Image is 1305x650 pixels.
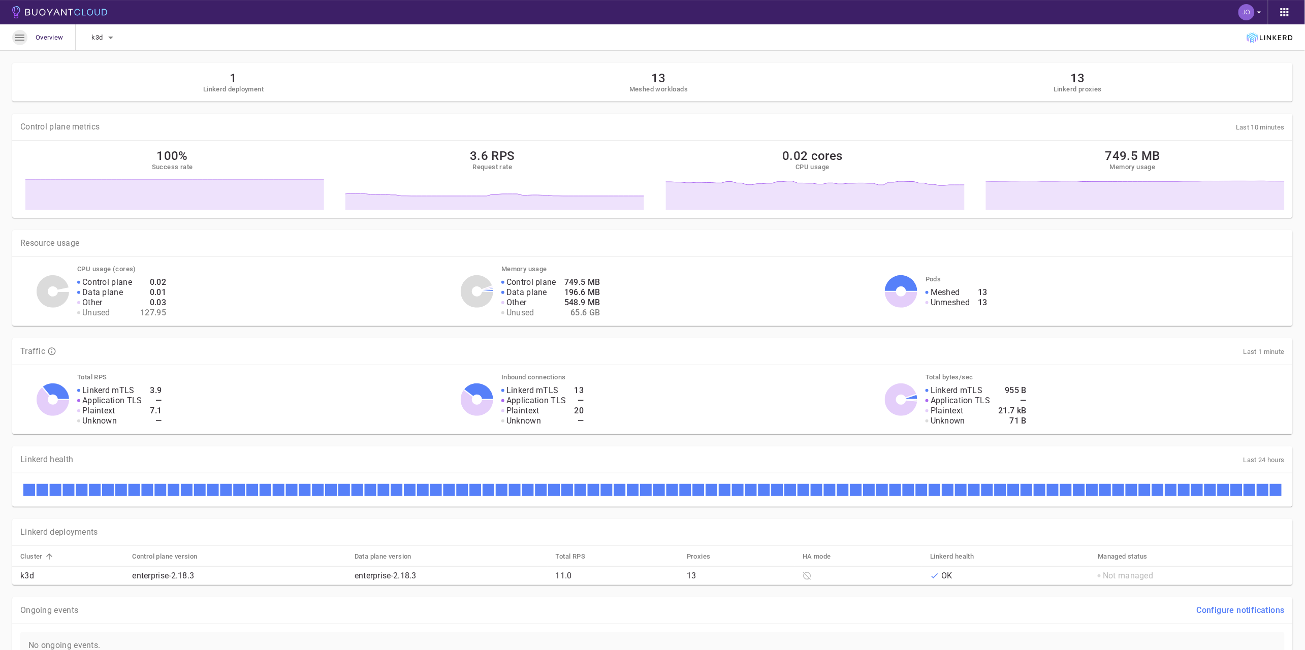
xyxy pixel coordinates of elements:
a: 3.6 RPSRequest rate [340,149,644,210]
p: Traffic [20,346,45,356]
h5: Managed status [1098,552,1148,561]
button: Configure notifications [1193,601,1289,620]
a: 749.5 MBMemory usage [981,149,1285,210]
h5: Meshed workloads [629,85,688,93]
h4: 65.6 GB [564,308,600,318]
h4: 20 [575,406,584,416]
h2: 13 [1054,71,1102,85]
h5: Cluster [20,552,43,561]
span: Last 1 minute [1244,348,1285,355]
svg: TLS data is compiled from traffic seen by Linkerd proxies. RPS and TCP bytes reflect both inbound... [47,347,56,356]
h2: 749.5 MB [1105,149,1160,163]
h4: 0.01 [140,287,166,298]
p: Linkerd mTLS [931,385,983,396]
p: Plaintext [506,406,539,416]
p: Application TLS [506,396,566,406]
span: Last 10 minutes [1236,123,1285,131]
h2: 100% [156,149,188,163]
p: Linkerd mTLS [82,385,135,396]
h5: Total RPS [556,552,586,561]
p: Resource usage [20,238,1285,248]
p: 11.0 [556,571,679,581]
p: Data plane [506,287,547,298]
h4: 0.03 [140,298,166,308]
h5: Request rate [472,163,512,171]
h5: Proxies [687,552,711,561]
h4: 127.95 [140,308,166,318]
h4: 21.7 kB [999,406,1027,416]
h4: 13 [978,287,988,298]
img: Joe Fuller [1238,4,1255,20]
p: Control plane metrics [20,122,100,132]
h4: 749.5 MB [564,277,600,287]
p: Unknown [82,416,117,426]
h5: Control plane version [132,552,197,561]
p: 13 [687,571,794,581]
span: Linkerd health [930,552,988,561]
p: Plaintext [931,406,964,416]
h4: 71 B [999,416,1027,426]
h4: 548.9 MB [564,298,600,308]
h5: CPU usage [795,163,830,171]
a: enterprise-2.18.3 [132,571,194,580]
span: Data plane version [355,552,425,561]
p: Linkerd deployments [20,527,98,537]
a: Configure notifications [1193,605,1289,614]
span: Overview [36,24,75,51]
h4: 3.9 [150,385,162,396]
p: k3d [20,571,124,581]
h5: HA mode [803,552,831,561]
h4: 955 B [999,385,1027,396]
span: Last 24 hours [1244,456,1285,464]
p: Plaintext [82,406,115,416]
h4: — [999,396,1027,406]
p: Not managed [1103,571,1153,581]
p: Unknown [506,416,541,426]
h4: 13 [978,298,988,308]
button: k3d [88,30,120,45]
h4: — [575,396,584,406]
h2: 13 [629,71,688,85]
span: HA mode [803,552,844,561]
p: Unused [506,308,534,318]
h5: Success rate [152,163,193,171]
p: Control plane [82,277,132,287]
h4: — [150,396,162,406]
span: Control plane version [132,552,210,561]
p: Data plane [82,287,123,298]
p: OK [941,571,952,581]
a: enterprise-2.18.3 [355,571,417,580]
span: Cluster [20,552,56,561]
span: Proxies [687,552,724,561]
p: Linkerd mTLS [506,385,559,396]
p: Application TLS [931,396,991,406]
p: Unknown [931,416,965,426]
h4: 7.1 [150,406,162,416]
p: Meshed [931,287,960,298]
p: Ongoing events [20,605,78,615]
a: 0.02 coresCPU usage [661,149,965,210]
p: Unmeshed [931,298,970,308]
p: Other [82,298,103,308]
h5: Linkerd deployment [203,85,264,93]
p: Unused [82,308,110,318]
p: Linkerd health [20,454,73,465]
h4: — [150,416,162,426]
span: Managed status [1098,552,1161,561]
p: Control plane [506,277,556,287]
a: 100%Success rate [20,149,324,210]
h5: Linkerd proxies [1054,85,1102,93]
h5: Memory usage [1110,163,1156,171]
h5: Linkerd health [930,552,974,561]
span: Total RPS [556,552,599,561]
span: k3d [91,34,105,42]
h4: 196.6 MB [564,287,600,298]
p: Application TLS [82,396,142,406]
h4: 0.02 [140,277,166,287]
h2: 0.02 cores [782,149,843,163]
p: Other [506,298,527,308]
h2: 3.6 RPS [470,149,515,163]
h5: Data plane version [355,552,411,561]
h4: 13 [575,385,584,396]
h4: Configure notifications [1197,605,1285,615]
